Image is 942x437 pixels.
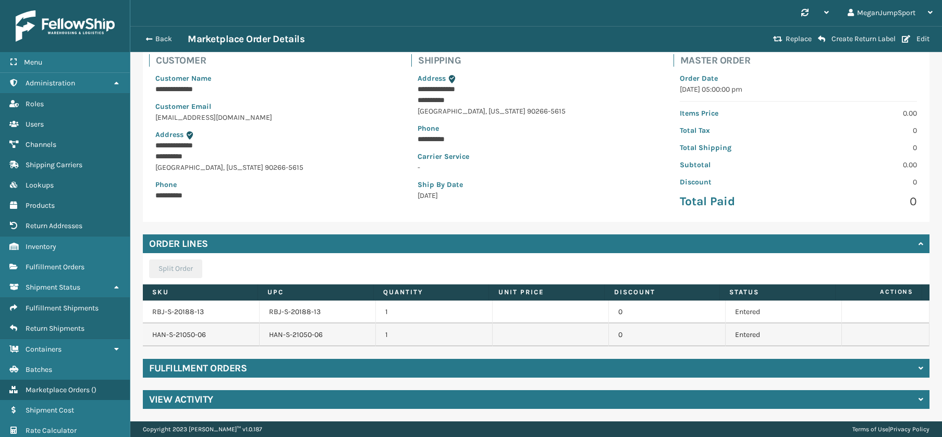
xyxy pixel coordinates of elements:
[149,362,247,374] h4: Fulfillment Orders
[770,34,815,44] button: Replace
[726,323,842,346] td: Entered
[418,106,655,117] p: [GEOGRAPHIC_DATA] , [US_STATE] 90266-5615
[26,283,80,292] span: Shipment Status
[804,177,916,188] p: 0
[24,58,42,67] span: Menu
[376,301,493,323] td: 1
[804,159,916,170] p: 0.00
[26,99,44,108] span: Roles
[155,179,393,190] p: Phone
[804,108,916,119] p: 0.00
[804,142,916,153] p: 0
[91,385,96,394] span: ( )
[149,238,208,250] h4: Order Lines
[726,301,842,323] td: Entered
[680,73,917,84] p: Order Date
[818,35,825,43] i: Create Return Label
[26,201,55,210] span: Products
[852,426,888,433] a: Terms of Use
[267,288,363,297] label: UPC
[899,34,933,44] button: Edit
[376,323,493,346] td: 1
[188,33,304,45] h3: Marketplace Order Details
[152,288,248,297] label: SKU
[26,345,62,354] span: Containers
[729,288,825,297] label: Status
[152,307,204,316] a: RBJ-S-20188-13
[26,304,99,313] span: Fulfillment Shipments
[614,288,710,297] label: Discount
[140,34,188,44] button: Back
[26,406,74,415] span: Shipment Cost
[418,74,446,83] span: Address
[418,123,655,134] p: Phone
[149,393,213,406] h4: View Activity
[890,426,929,433] a: Privacy Policy
[155,73,393,84] p: Customer Name
[418,179,655,190] p: Ship By Date
[260,323,376,346] td: HAN-S-21050-06
[26,324,84,333] span: Return Shipments
[804,125,916,136] p: 0
[680,159,792,170] p: Subtotal
[680,54,923,67] h4: Master Order
[418,190,655,201] p: [DATE]
[680,142,792,153] p: Total Shipping
[815,34,899,44] button: Create Return Label
[680,177,792,188] p: Discount
[680,84,917,95] p: [DATE] 05:00:00 pm
[680,108,792,119] p: Items Price
[260,301,376,323] td: RBJ-S-20188-13
[609,323,726,346] td: 0
[773,35,782,43] i: Replace
[26,160,82,169] span: Shipping Carriers
[26,120,44,129] span: Users
[26,426,77,435] span: Rate Calculator
[26,385,90,394] span: Marketplace Orders
[152,330,206,339] a: HAN-S-21050-06
[418,162,655,173] p: -
[839,283,920,301] span: Actions
[902,35,910,43] i: Edit
[26,263,84,271] span: Fulfillment Orders
[418,54,661,67] h4: Shipping
[149,259,202,278] button: Split Order
[852,421,929,437] div: |
[26,365,52,374] span: Batches
[155,112,393,123] p: [EMAIL_ADDRESS][DOMAIN_NAME]
[383,288,479,297] label: Quantity
[26,181,54,190] span: Lookups
[155,101,393,112] p: Customer Email
[155,162,393,173] p: [GEOGRAPHIC_DATA] , [US_STATE] 90266-5615
[609,301,726,323] td: 0
[155,130,183,139] span: Address
[804,194,916,209] p: 0
[680,125,792,136] p: Total Tax
[143,421,262,437] p: Copyright 2023 [PERSON_NAME]™ v 1.0.187
[498,288,594,297] label: Unit Price
[680,194,792,209] p: Total Paid
[418,151,655,162] p: Carrier Service
[26,79,75,88] span: Administration
[16,10,115,42] img: logo
[26,242,56,251] span: Inventory
[26,140,56,149] span: Channels
[156,54,399,67] h4: Customer
[26,221,82,230] span: Return Addresses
